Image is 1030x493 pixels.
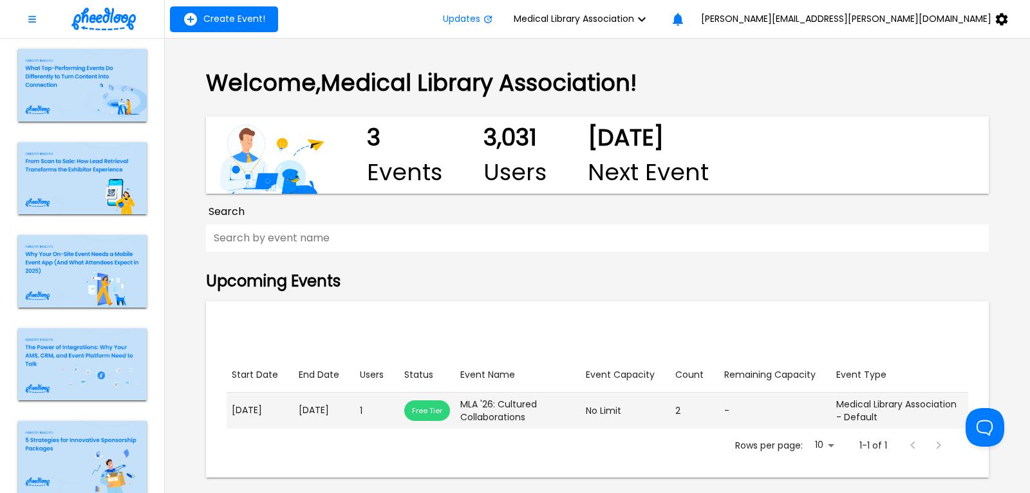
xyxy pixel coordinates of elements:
[586,367,655,383] div: Event Capacity
[18,49,147,122] img: blogimage
[209,204,245,219] span: Search
[483,155,547,190] p: Users
[670,363,709,387] button: Sort
[588,120,709,155] p: [DATE]
[675,404,714,417] div: 2
[859,439,887,452] p: 1-1 of 1
[503,6,665,32] button: Medical Library Association
[581,363,660,387] button: Sort
[232,367,278,383] div: Start Date
[367,155,442,190] p: Events
[206,272,989,291] h2: Upcoming Events
[433,6,503,32] button: Updates
[831,363,892,387] button: Sort
[586,404,665,417] div: No Limit
[232,404,288,417] p: [DATE]
[460,398,576,423] div: MLA '26: Cultured Collaborations
[404,400,450,421] div: This event will not use user credits while it has fewer than 100 attendees.
[18,142,147,215] img: blogimage
[808,436,839,454] div: 10
[675,367,704,383] div: Count
[701,14,991,24] span: [PERSON_NAME][EMAIL_ADDRESS][PERSON_NAME][DOMAIN_NAME]
[404,367,433,383] div: Status
[460,367,515,383] div: Event Name
[724,404,826,417] div: -
[719,363,821,387] button: Sort
[836,398,963,423] div: Medical Library Association - Default
[299,367,339,383] div: End Date
[170,6,278,32] button: add-event
[399,363,438,387] button: Sort
[966,408,1004,447] iframe: Toggle Customer Support
[455,363,520,387] button: Sort
[206,70,989,96] h1: Welcome, Medical Library Association !
[691,6,1025,32] button: [PERSON_NAME][EMAIL_ADDRESS][PERSON_NAME][DOMAIN_NAME]
[514,14,634,24] span: Medical Library Association
[483,120,547,155] p: 3,031
[71,8,136,30] img: logo
[724,367,816,383] div: Remaining Capacity
[227,363,283,387] button: Sort
[367,120,442,155] p: 3
[443,14,480,24] span: Updates
[735,439,803,452] p: Rows per page:
[18,328,147,401] img: blogimage
[294,363,344,387] button: Sort
[216,116,326,194] img: Event List
[588,155,709,190] p: Next Event
[360,367,384,383] div: Users
[18,235,147,308] img: blogimage
[404,405,450,416] span: free tier
[836,367,886,383] div: Event Type
[360,404,394,417] div: 1
[355,363,389,387] button: Sort
[299,404,350,417] p: [DATE]
[203,14,265,24] span: Create Event!
[206,225,989,252] input: Search by event name
[227,317,968,358] div: Table Toolbar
